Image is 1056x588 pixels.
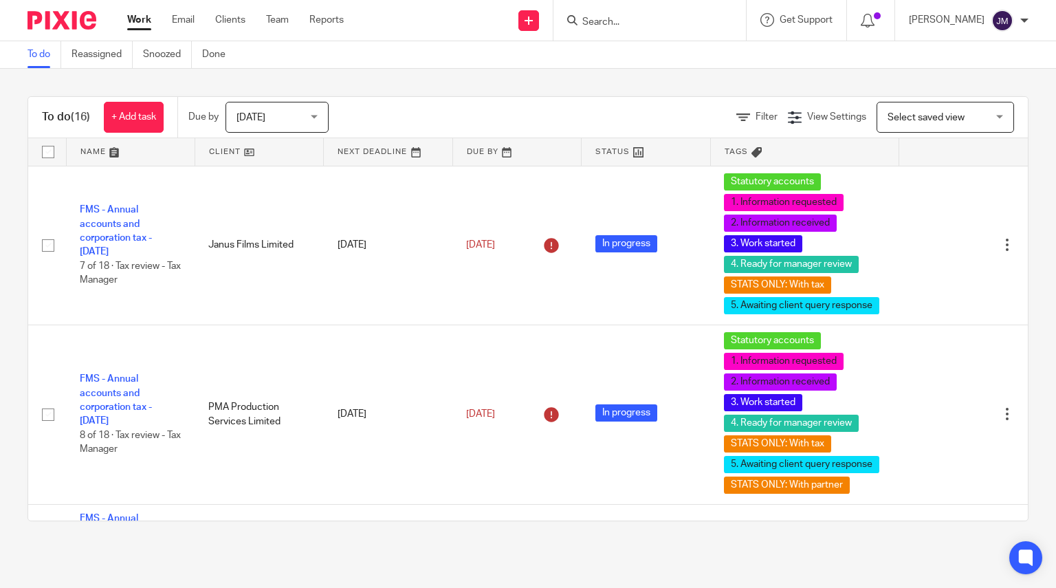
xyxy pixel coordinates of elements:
img: svg%3E [991,10,1013,32]
a: + Add task [104,102,164,133]
span: 3. Work started [724,394,802,411]
td: [DATE] [324,325,452,504]
a: FMS - Annual accounts and corporation tax - [DATE] [80,205,152,257]
a: Clients [215,13,245,27]
span: (16) [71,111,90,122]
span: [DATE] [236,113,265,122]
td: PMA Production Services Limited [195,325,323,504]
span: Filter [756,112,778,122]
td: Janus Films Limited [195,166,323,325]
input: Search [581,17,705,29]
span: 1. Information requested [724,353,844,370]
span: In progress [595,235,657,252]
h1: To do [42,110,90,124]
span: Get Support [780,15,833,25]
p: [PERSON_NAME] [909,13,984,27]
span: 4. Ready for manager review [724,415,859,432]
img: Pixie [27,11,96,30]
td: [DATE] [324,166,452,325]
span: View Settings [807,112,866,122]
span: [DATE] [466,240,495,250]
a: Snoozed [143,41,192,68]
span: Select saved view [888,113,965,122]
span: Tags [725,148,748,155]
span: 4. Ready for manager review [724,256,859,273]
span: Statutory accounts [724,173,821,190]
a: Work [127,13,151,27]
span: 2. Information received [724,373,837,391]
span: STATS ONLY: With tax [724,276,831,294]
a: Reassigned [71,41,133,68]
span: [DATE] [466,409,495,419]
a: FMS - Annual accounts and corporation tax - [DATE] [80,514,152,565]
a: Done [202,41,236,68]
span: STATS ONLY: With tax [724,435,831,453]
span: In progress [595,404,657,422]
span: Statutory accounts [724,332,821,349]
span: STATS ONLY: With partner [724,477,850,494]
a: FMS - Annual accounts and corporation tax - [DATE] [80,374,152,426]
span: 5. Awaiting client query response [724,297,879,314]
a: Email [172,13,195,27]
span: 7 of 18 · Tax review - Tax Manager [80,261,181,285]
p: Due by [188,110,219,124]
span: 1. Information requested [724,194,844,211]
a: To do [27,41,61,68]
a: Reports [309,13,344,27]
span: 5. Awaiting client query response [724,456,879,473]
a: Team [266,13,289,27]
span: 8 of 18 · Tax review - Tax Manager [80,431,181,455]
span: 3. Work started [724,235,802,252]
span: 2. Information received [724,215,837,232]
